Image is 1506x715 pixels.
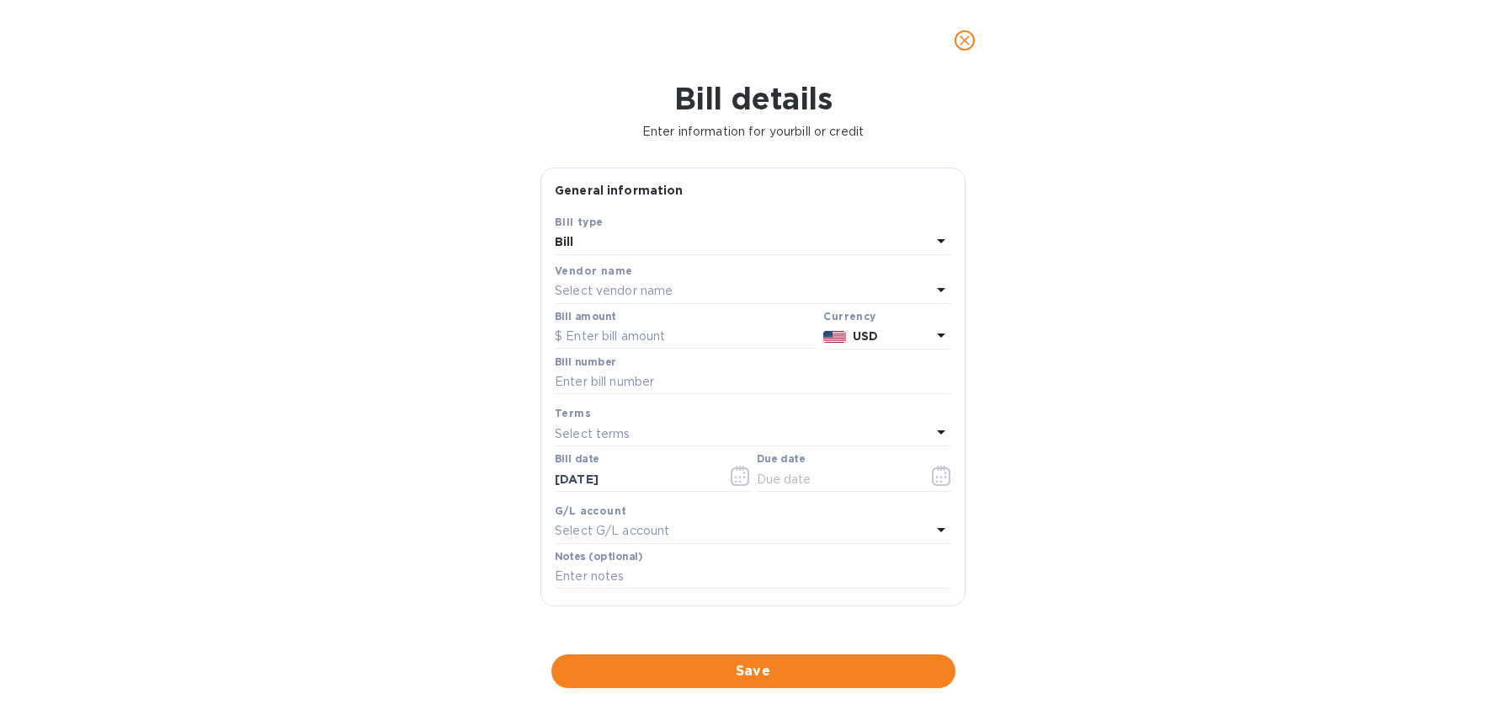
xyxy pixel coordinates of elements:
[555,504,626,517] b: G/L account
[565,661,942,681] span: Save
[555,564,951,590] input: Enter notes
[555,357,615,367] label: Bill number
[945,20,985,61] button: close
[555,264,632,277] b: Vendor name
[555,324,817,349] input: $ Enter bill amount
[555,216,604,228] b: Bill type
[853,329,878,343] b: USD
[551,654,955,688] button: Save
[555,312,615,322] label: Bill amount
[555,467,714,492] input: Select date
[555,455,599,465] label: Bill date
[555,235,574,248] b: Bill
[555,282,673,300] p: Select vendor name
[555,407,591,419] b: Terms
[757,467,916,492] input: Due date
[13,123,1493,141] p: Enter information for your bill or credit
[555,370,951,395] input: Enter bill number
[555,184,684,197] b: General information
[823,331,846,343] img: USD
[547,627,959,643] p: Bill image
[13,81,1493,116] h1: Bill details
[555,522,669,540] p: Select G/L account
[555,552,643,562] label: Notes (optional)
[823,310,875,323] b: Currency
[555,425,631,443] p: Select terms
[757,455,805,465] label: Due date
